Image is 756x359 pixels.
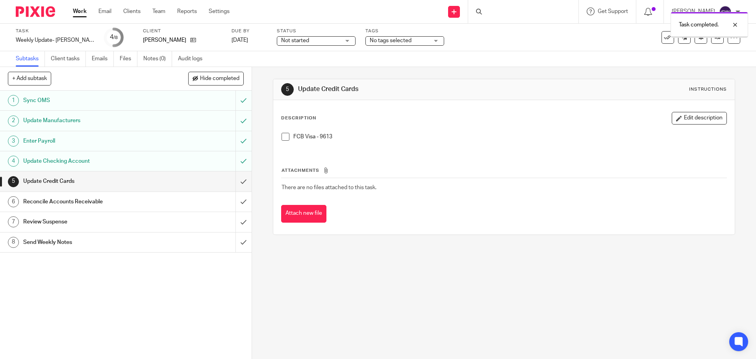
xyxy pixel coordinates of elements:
[200,76,239,82] span: Hide completed
[8,216,19,227] div: 7
[113,35,118,40] small: /8
[232,28,267,34] label: Due by
[23,196,159,208] h1: Reconcile Accounts Receivable
[178,51,208,67] a: Audit logs
[143,51,172,67] a: Notes (0)
[23,95,159,106] h1: Sync OMS
[8,237,19,248] div: 8
[8,95,19,106] div: 1
[232,37,248,43] span: [DATE]
[370,38,411,43] span: No tags selected
[73,7,87,15] a: Work
[23,175,159,187] h1: Update Credit Cards
[8,115,19,126] div: 2
[8,176,19,187] div: 5
[281,115,316,121] p: Description
[298,85,521,93] h1: Update Credit Cards
[143,28,222,34] label: Client
[8,136,19,147] div: 3
[672,112,727,125] button: Edit description
[16,6,55,17] img: Pixie
[120,51,137,67] a: Files
[92,51,114,67] a: Emails
[51,51,86,67] a: Client tasks
[282,168,319,173] span: Attachments
[98,7,111,15] a: Email
[110,33,118,42] div: 4
[209,7,230,15] a: Settings
[16,36,94,44] div: Weekly Update- Cantera-Moore
[143,36,186,44] p: [PERSON_NAME]
[281,38,309,43] span: Not started
[23,115,159,126] h1: Update Manufacturers
[177,7,197,15] a: Reports
[8,72,51,85] button: + Add subtask
[689,86,727,93] div: Instructions
[365,28,444,34] label: Tags
[8,156,19,167] div: 4
[679,21,719,29] p: Task completed.
[23,236,159,248] h1: Send Weekly Notes
[123,7,141,15] a: Clients
[293,133,726,141] p: FCB Visa - 9613
[16,51,45,67] a: Subtasks
[16,28,94,34] label: Task
[277,28,356,34] label: Status
[16,36,94,44] div: Weekly Update- [PERSON_NAME]
[8,196,19,207] div: 6
[281,205,326,223] button: Attach new file
[23,135,159,147] h1: Enter Payroll
[23,155,159,167] h1: Update Checking Account
[152,7,165,15] a: Team
[282,185,376,190] span: There are no files attached to this task.
[23,216,159,228] h1: Review Suspense
[188,72,244,85] button: Hide completed
[719,6,732,18] img: svg%3E
[281,83,294,96] div: 5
